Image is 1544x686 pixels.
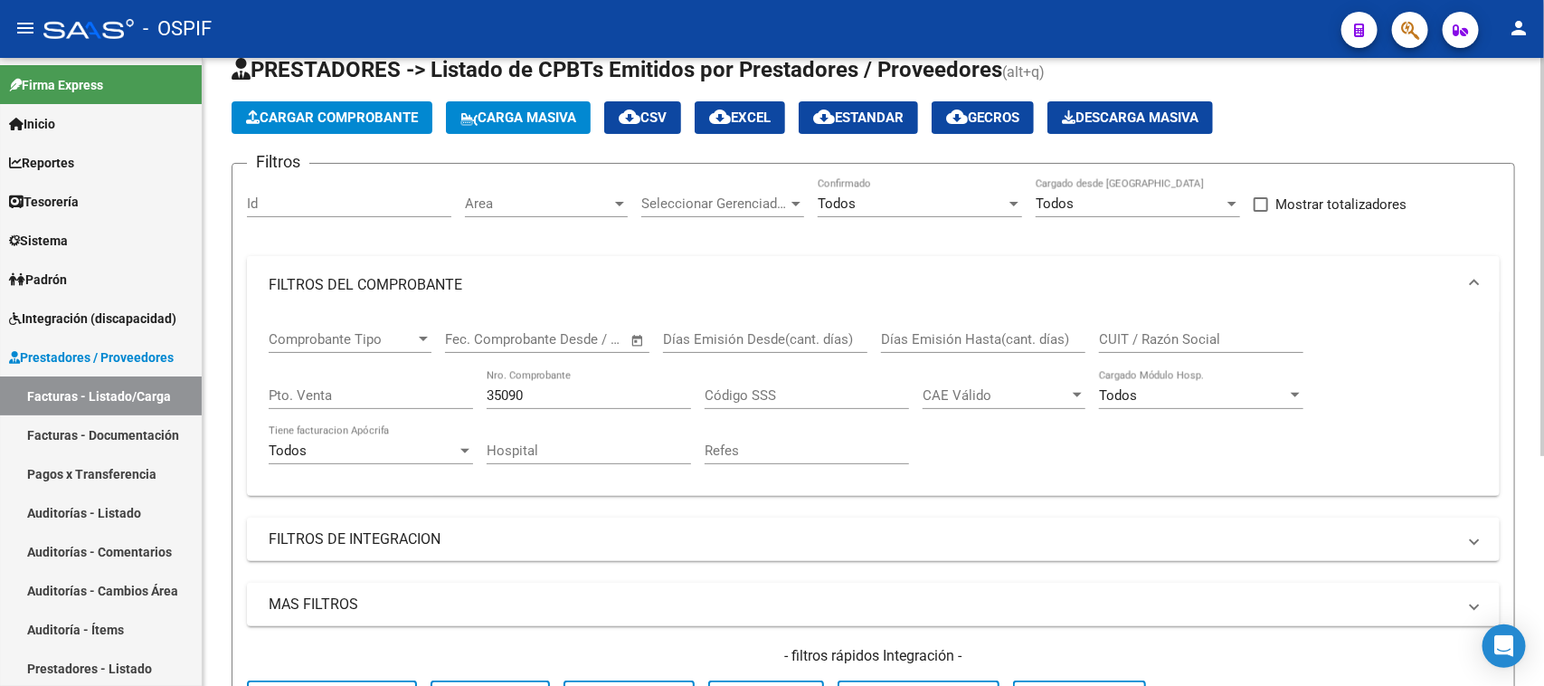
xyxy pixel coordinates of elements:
[269,595,1456,615] mat-panel-title: MAS FILTROS
[9,231,68,251] span: Sistema
[946,110,1019,126] span: Gecros
[695,101,785,134] button: EXCEL
[9,309,176,329] span: Integración (discapacidad)
[247,314,1500,496] div: FILTROS DEL COMPROBANTE
[232,101,432,134] button: Cargar Comprobante
[247,583,1500,626] mat-expansion-panel-header: MAS FILTROS
[269,443,307,459] span: Todos
[9,114,55,134] span: Inicio
[247,518,1500,561] mat-expansion-panel-header: FILTROS DE INTEGRACION
[247,256,1500,314] mat-expansion-panel-header: FILTROS DEL COMPROBANTE
[269,275,1456,295] mat-panel-title: FILTROS DEL COMPROBANTE
[604,101,681,134] button: CSV
[709,110,771,126] span: EXCEL
[9,192,79,212] span: Tesorería
[269,331,415,348] span: Comprobante Tipo
[932,101,1034,134] button: Gecros
[1099,387,1137,404] span: Todos
[247,149,309,175] h3: Filtros
[446,101,591,134] button: Carga Masiva
[14,17,36,39] mat-icon: menu
[1508,17,1530,39] mat-icon: person
[799,101,918,134] button: Estandar
[232,57,1002,82] span: PRESTADORES -> Listado de CPBTs Emitidos por Prestadores / Proveedores
[535,331,622,348] input: Fecha fin
[269,529,1456,549] mat-panel-title: FILTROS DE INTEGRACION
[1002,63,1045,81] span: (alt+q)
[1047,101,1213,134] button: Descarga Masiva
[628,330,649,351] button: Open calendar
[709,106,731,128] mat-icon: cloud_download
[619,110,667,126] span: CSV
[465,195,611,212] span: Area
[818,195,856,212] span: Todos
[946,106,968,128] mat-icon: cloud_download
[143,9,212,49] span: - OSPIF
[9,75,103,95] span: Firma Express
[1036,195,1074,212] span: Todos
[460,110,576,126] span: Carga Masiva
[923,387,1069,404] span: CAE Válido
[1482,624,1526,668] div: Open Intercom Messenger
[641,195,788,212] span: Seleccionar Gerenciador
[1062,110,1198,126] span: Descarga Masiva
[813,110,904,126] span: Estandar
[1275,194,1407,215] span: Mostrar totalizadores
[1047,101,1213,134] app-download-masive: Descarga masiva de comprobantes (adjuntos)
[813,106,835,128] mat-icon: cloud_download
[445,331,518,348] input: Fecha inicio
[247,646,1500,666] h4: - filtros rápidos Integración -
[9,348,174,367] span: Prestadores / Proveedores
[246,110,418,126] span: Cargar Comprobante
[9,153,74,173] span: Reportes
[9,270,67,290] span: Padrón
[619,106,640,128] mat-icon: cloud_download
